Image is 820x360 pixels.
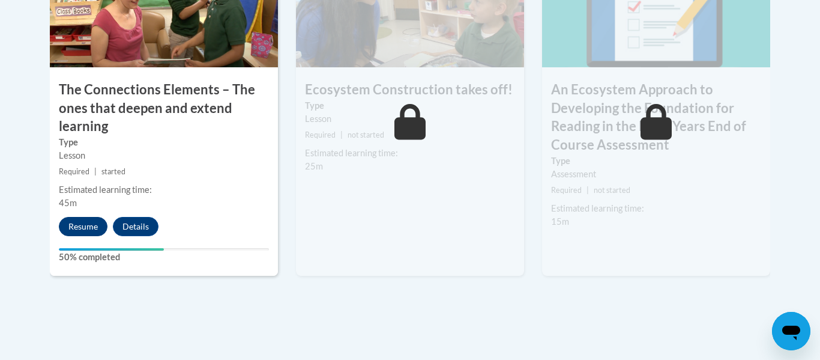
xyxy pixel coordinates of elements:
div: Your progress [59,248,164,251]
div: Estimated learning time: [305,147,515,160]
span: Required [305,130,336,139]
span: 45m [59,198,77,208]
div: Lesson [59,149,269,162]
div: Assessment [551,168,761,181]
span: Required [551,186,582,195]
h3: Ecosystem Construction takes off! [296,81,524,99]
span: started [101,167,125,176]
iframe: Button to launch messaging window [772,312,810,350]
label: Type [305,99,515,112]
label: Type [551,154,761,168]
label: 50% completed [59,251,269,264]
button: Details [113,217,158,236]
span: | [586,186,589,195]
button: Resume [59,217,107,236]
h3: The Connections Elements – The ones that deepen and extend learning [50,81,278,136]
span: Required [59,167,89,176]
span: 25m [305,161,323,171]
span: not started [594,186,630,195]
div: Lesson [305,112,515,126]
span: 15m [551,216,569,227]
label: Type [59,136,269,149]
span: | [340,130,343,139]
span: | [94,167,97,176]
div: Estimated learning time: [551,202,761,215]
h3: An Ecosystem Approach to Developing the Foundation for Reading in the Early Years End of Course A... [542,81,770,154]
div: Estimated learning time: [59,183,269,197]
span: not started [348,130,384,139]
